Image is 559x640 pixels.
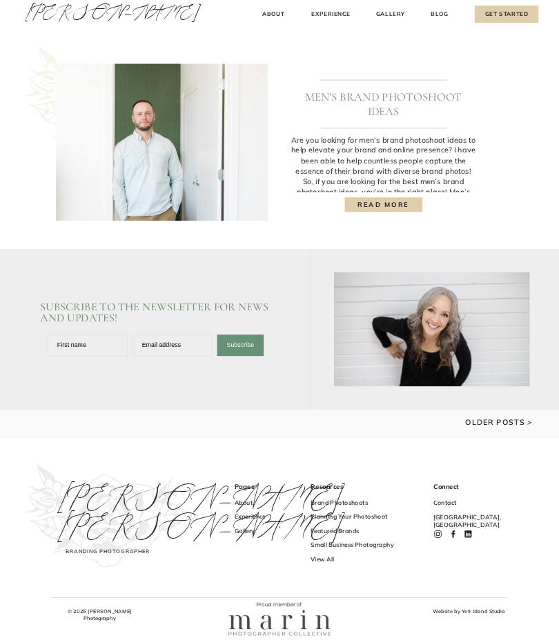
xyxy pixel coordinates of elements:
[40,290,272,323] h2: Subscribe to the newsletter for News and updates!
[217,334,264,356] button: Subscribe
[291,134,477,208] p: Are you looking for men’s brand photoshoot ideas to help elevate your brand and online presence? ...
[311,541,402,550] a: Small Business Photography
[311,555,402,565] a: View All
[260,10,288,19] a: About
[226,341,254,348] span: Subscribe
[433,513,494,523] h3: [GEOGRAPHIC_DATA], [GEOGRAPHIC_DATA]
[431,608,507,618] a: Website by Yeti Island Studio
[57,485,164,543] h3: [PERSON_NAME] [PERSON_NAME]
[429,10,451,19] a: Blog
[311,482,366,492] h3: Resources
[169,341,181,348] span: ress
[345,197,423,212] a: Men’s Brand Photoshoot Ideas
[63,548,153,557] h3: Branding Photographer
[375,10,406,19] a: Gallery
[311,527,402,537] a: Featured Brands
[465,417,533,427] a: Older Posts >
[142,341,170,348] span: Email add
[78,341,86,348] span: me
[305,90,462,119] a: Men’s Brand Photoshoot Ideas
[311,10,352,19] a: Experience
[475,6,538,23] a: Get Started
[57,485,164,543] a: [PERSON_NAME][PERSON_NAME]
[311,499,402,508] a: Brand Photoshoots
[57,341,78,348] span: First na
[433,482,489,492] h3: Connect
[52,608,148,618] h3: © 2025 [PERSON_NAME] Photography
[433,499,489,508] a: Contact
[56,63,268,220] a: Men’s Brand Photoshoot Ideas
[311,512,402,522] a: Planning Your Photoshoot
[351,200,415,210] a: read more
